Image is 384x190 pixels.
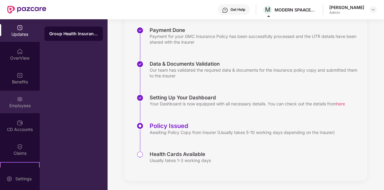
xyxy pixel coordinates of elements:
[150,67,361,79] div: Our team has validated the required data & documents for the insurance policy copy and submitted ...
[150,27,361,33] div: Payment Done
[17,72,23,78] img: svg+xml;base64,PHN2ZyBpZD0iQmVuZWZpdHMiIHhtbG5zPSJodHRwOi8vd3d3LnczLm9yZy8yMDAwL3N2ZyIgd2lkdGg9Ij...
[17,120,23,126] img: svg+xml;base64,PHN2ZyBpZD0iQ0RfQWNjb3VudHMiIGRhdGEtbmFtZT0iQ0QgQWNjb3VudHMiIHhtbG5zPSJodHRwOi8vd3...
[265,6,270,13] span: M
[329,10,364,15] div: Admin
[17,48,23,55] img: svg+xml;base64,PHN2ZyBpZD0iSG9tZSIgeG1sbnM9Imh0dHA6Ly93d3cudzMub3JnLzIwMDAvc3ZnIiB3aWR0aD0iMjAiIG...
[150,129,335,135] div: Awaiting Policy Copy from Insurer (Usually takes 5-10 working days depending on the Insurer)
[17,144,23,150] img: svg+xml;base64,PHN2ZyBpZD0iQ2xhaW0iIHhtbG5zPSJodHRwOi8vd3d3LnczLm9yZy8yMDAwL3N2ZyIgd2lkdGg9IjIwIi...
[49,31,98,37] div: Group Health Insurance
[7,6,46,14] img: New Pazcare Logo
[222,7,228,13] img: svg+xml;base64,PHN2ZyBpZD0iSGVscC0zMngzMiIgeG1sbnM9Imh0dHA6Ly93d3cudzMub3JnLzIwMDAvc3ZnIiB3aWR0aD...
[371,7,376,12] img: svg+xml;base64,PHN2ZyBpZD0iRHJvcGRvd24tMzJ4MzIiIHhtbG5zPSJodHRwOi8vd3d3LnczLm9yZy8yMDAwL3N2ZyIgd2...
[136,122,144,129] img: svg+xml;base64,PHN2ZyBpZD0iU3RlcC1BY3RpdmUtMzJ4MzIiIHhtbG5zPSJodHRwOi8vd3d3LnczLm9yZy8yMDAwL3N2Zy...
[275,7,317,13] div: MODERN SPAACES VENTURES
[150,61,361,67] div: Data & Documents Validation
[150,101,345,107] div: Your Dashboard is now equipped with all necessary details. You can check out the details from
[150,122,335,129] div: Policy Issued
[150,33,361,45] div: Payment for your GMC Insurance Policy has been successfully processed and the UTR details have be...
[336,101,345,106] span: here
[150,94,345,101] div: Setting Up Your Dashboard
[136,61,144,68] img: svg+xml;base64,PHN2ZyBpZD0iU3RlcC1Eb25lLTMyeDMyIiB4bWxucz0iaHR0cDovL3d3dy53My5vcmcvMjAwMC9zdmciIH...
[14,176,33,182] div: Settings
[17,25,23,31] img: svg+xml;base64,PHN2ZyBpZD0iVXBkYXRlZCIgeG1sbnM9Imh0dHA6Ly93d3cudzMub3JnLzIwMDAvc3ZnIiB3aWR0aD0iMj...
[136,151,144,158] img: svg+xml;base64,PHN2ZyBpZD0iU3RlcC1QZW5kaW5nLTMyeDMyIiB4bWxucz0iaHR0cDovL3d3dy53My5vcmcvMjAwMC9zdm...
[6,176,12,182] img: svg+xml;base64,PHN2ZyBpZD0iU2V0dGluZy0yMHgyMCIgeG1sbnM9Imh0dHA6Ly93d3cudzMub3JnLzIwMDAvc3ZnIiB3aW...
[230,7,245,12] div: Get Help
[329,5,364,10] div: [PERSON_NAME]
[136,94,144,101] img: svg+xml;base64,PHN2ZyBpZD0iU3RlcC1Eb25lLTMyeDMyIiB4bWxucz0iaHR0cDovL3d3dy53My5vcmcvMjAwMC9zdmciIH...
[150,151,211,157] div: Health Cards Available
[17,96,23,102] img: svg+xml;base64,PHN2ZyBpZD0iRW1wbG95ZWVzIiB4bWxucz0iaHR0cDovL3d3dy53My5vcmcvMjAwMC9zdmciIHdpZHRoPS...
[150,157,211,163] div: Usually takes 1-3 working days
[136,27,144,34] img: svg+xml;base64,PHN2ZyBpZD0iU3RlcC1Eb25lLTMyeDMyIiB4bWxucz0iaHR0cDovL3d3dy53My5vcmcvMjAwMC9zdmciIH...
